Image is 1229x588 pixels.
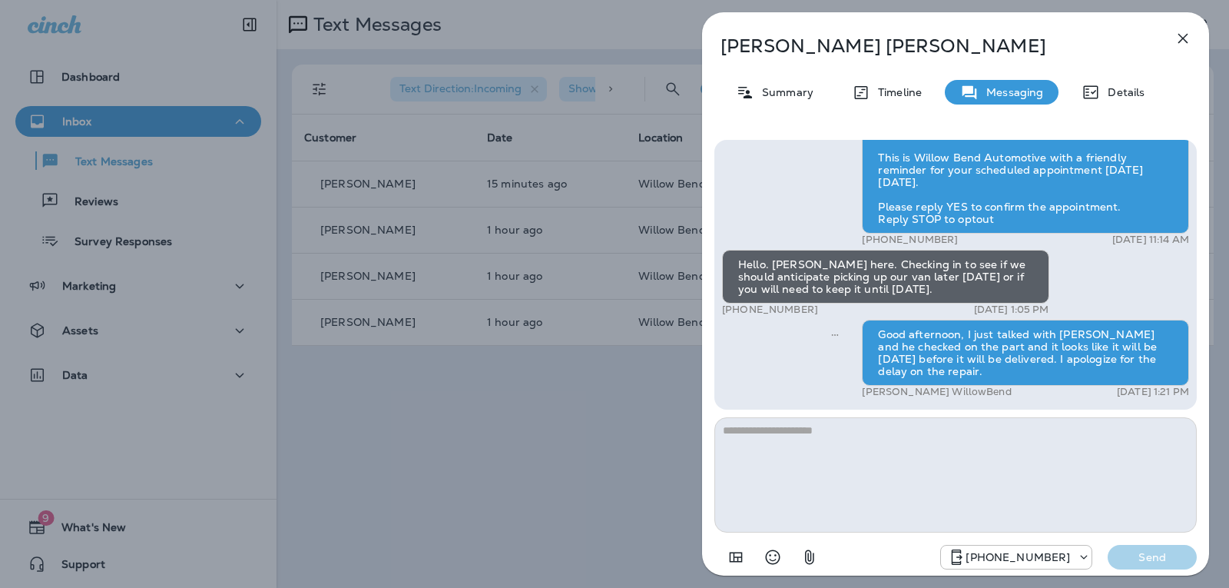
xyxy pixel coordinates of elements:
p: [DATE] 1:21 PM [1117,386,1189,398]
p: [DATE] 11:14 AM [1112,234,1189,246]
p: [DATE] 1:05 PM [974,304,1049,316]
button: Add in a premade template [721,542,751,573]
p: [PHONE_NUMBER] [966,551,1070,563]
p: [PERSON_NAME] WillowBend [862,386,1011,398]
span: Sent [831,327,839,341]
p: [PHONE_NUMBER] [862,234,958,246]
div: Hello. [PERSON_NAME] here. Checking in to see if we should anticipate picking up our van later [D... [722,250,1049,304]
p: Details [1100,86,1145,98]
button: Select an emoji [757,542,788,573]
p: [PHONE_NUMBER] [722,304,818,316]
div: Hello [PERSON_NAME], This is Willow Bend Automotive with a friendly reminder for your scheduled a... [862,118,1189,234]
p: Summary [754,86,813,98]
p: [PERSON_NAME] [PERSON_NAME] [721,35,1140,57]
div: Good afternoon, I just talked with [PERSON_NAME] and he checked on the part and it looks like it ... [862,320,1189,386]
div: +1 (813) 497-4455 [941,548,1092,566]
p: Messaging [979,86,1043,98]
p: Timeline [870,86,922,98]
